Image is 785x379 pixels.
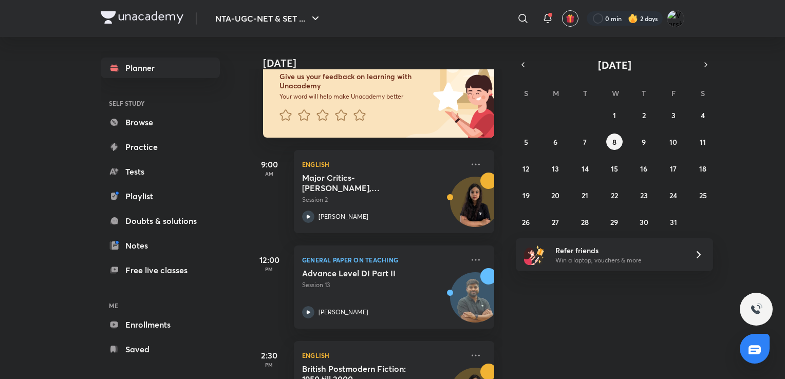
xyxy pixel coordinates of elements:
abbr: October 21, 2025 [582,191,588,200]
abbr: Wednesday [612,88,619,98]
h5: 2:30 [249,349,290,362]
a: Playlist [101,186,220,206]
button: October 4, 2025 [695,107,711,123]
abbr: October 22, 2025 [611,191,618,200]
abbr: October 10, 2025 [669,137,677,147]
p: PM [249,266,290,272]
img: referral [524,244,545,265]
button: October 17, 2025 [665,160,682,177]
p: [PERSON_NAME] [319,212,368,221]
abbr: Tuesday [583,88,587,98]
p: General Paper on Teaching [302,254,463,266]
abbr: October 14, 2025 [582,164,589,174]
img: Avatar [451,182,500,232]
img: Company Logo [101,11,183,24]
button: [DATE] [530,58,699,72]
button: October 7, 2025 [577,134,593,150]
button: October 10, 2025 [665,134,682,150]
a: Tests [101,161,220,182]
abbr: October 3, 2025 [671,110,676,120]
button: October 23, 2025 [636,187,652,203]
button: October 22, 2025 [606,187,623,203]
abbr: Monday [553,88,559,98]
h6: Give us your feedback on learning with Unacademy [279,72,429,90]
button: October 20, 2025 [547,187,564,203]
h6: SELF STUDY [101,94,220,112]
button: October 28, 2025 [577,214,593,230]
abbr: October 5, 2025 [524,137,528,147]
img: avatar [566,14,575,23]
h4: [DATE] [263,57,504,69]
h5: Major Critics- Adorno, Horkheimer, Roland Barthes [302,173,430,193]
img: Avatar [451,278,500,327]
a: Notes [101,235,220,256]
p: Session 13 [302,280,463,290]
p: English [302,349,463,362]
abbr: October 24, 2025 [669,191,677,200]
p: Your word will help make Unacademy better [279,92,429,101]
abbr: October 23, 2025 [640,191,648,200]
abbr: October 30, 2025 [640,217,648,227]
p: AM [249,170,290,177]
button: October 8, 2025 [606,134,623,150]
a: Doubts & solutions [101,211,220,231]
a: Saved [101,339,220,359]
button: October 14, 2025 [577,160,593,177]
abbr: October 8, 2025 [612,137,616,147]
button: October 16, 2025 [636,160,652,177]
button: avatar [562,10,578,27]
button: October 11, 2025 [695,134,711,150]
abbr: October 11, 2025 [700,137,706,147]
a: Practice [101,137,220,157]
abbr: Thursday [642,88,646,98]
h5: Advance Level DI Part II [302,268,430,278]
h5: 12:00 [249,254,290,266]
button: October 29, 2025 [606,214,623,230]
span: [DATE] [598,58,631,72]
img: streak [628,13,638,24]
abbr: October 17, 2025 [670,164,677,174]
abbr: October 25, 2025 [699,191,707,200]
a: Planner [101,58,220,78]
button: NTA-UGC-NET & SET ... [209,8,328,29]
button: October 26, 2025 [518,214,534,230]
button: October 1, 2025 [606,107,623,123]
h5: 9:00 [249,158,290,170]
button: October 21, 2025 [577,187,593,203]
abbr: October 19, 2025 [522,191,530,200]
a: Browse [101,112,220,132]
a: Company Logo [101,11,183,26]
button: October 2, 2025 [636,107,652,123]
abbr: October 26, 2025 [522,217,530,227]
abbr: October 27, 2025 [552,217,559,227]
button: October 6, 2025 [547,134,564,150]
button: October 19, 2025 [518,187,534,203]
h6: ME [101,297,220,314]
abbr: October 9, 2025 [642,137,646,147]
abbr: October 6, 2025 [553,137,557,147]
abbr: October 28, 2025 [581,217,589,227]
abbr: Friday [671,88,676,98]
button: October 27, 2025 [547,214,564,230]
a: Enrollments [101,314,220,335]
button: October 25, 2025 [695,187,711,203]
p: English [302,158,463,170]
abbr: Sunday [524,88,528,98]
button: October 18, 2025 [695,160,711,177]
abbr: October 2, 2025 [642,110,646,120]
abbr: October 16, 2025 [640,164,647,174]
button: October 3, 2025 [665,107,682,123]
abbr: October 1, 2025 [613,110,616,120]
abbr: October 20, 2025 [551,191,559,200]
abbr: October 4, 2025 [701,110,705,120]
button: October 30, 2025 [636,214,652,230]
abbr: October 29, 2025 [610,217,618,227]
button: October 5, 2025 [518,134,534,150]
abbr: October 18, 2025 [699,164,706,174]
img: feedback_image [398,55,494,138]
button: October 31, 2025 [665,214,682,230]
button: October 13, 2025 [547,160,564,177]
button: October 15, 2025 [606,160,623,177]
img: Varsha V [667,10,684,27]
button: October 24, 2025 [665,187,682,203]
